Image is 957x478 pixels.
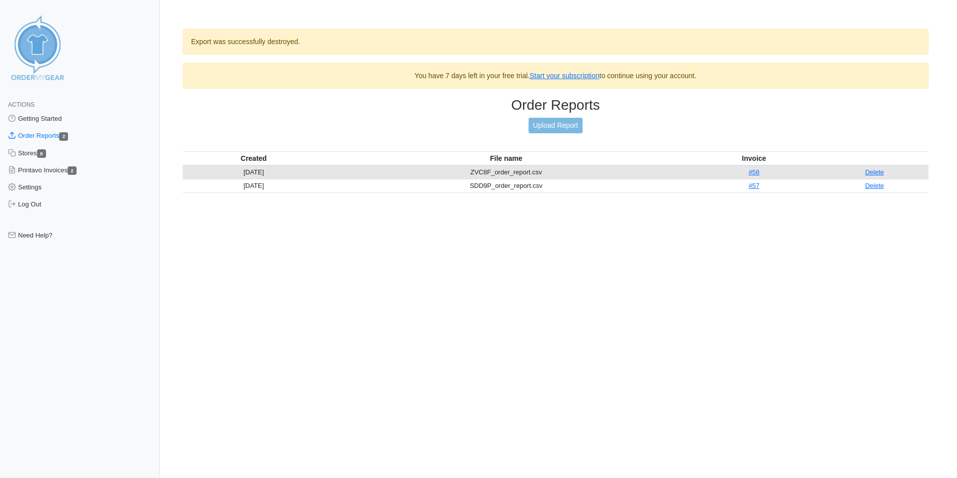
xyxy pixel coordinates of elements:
[183,63,928,89] div: You have 7 days left in your free trial. to continue using your account.
[8,101,35,108] span: Actions
[183,165,325,179] td: [DATE]
[529,118,583,133] a: Upload Report
[183,179,325,192] td: [DATE]
[325,165,688,179] td: ZVC8F_order_report.csv
[325,151,688,165] th: File name
[688,151,821,165] th: Invoice
[37,149,46,158] span: 8
[68,166,77,175] span: 2
[749,168,760,176] a: #58
[325,179,688,192] td: SDD9P_order_report.csv
[183,97,928,114] h3: Order Reports
[865,168,884,176] a: Delete
[183,151,325,165] th: Created
[530,72,599,80] a: Start your subscription
[183,29,928,55] div: Export was successfully destroyed.
[865,182,884,189] a: Delete
[749,182,760,189] a: #57
[59,132,68,141] span: 2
